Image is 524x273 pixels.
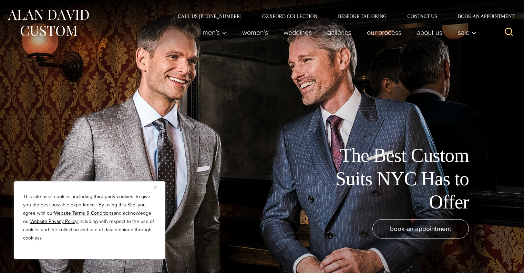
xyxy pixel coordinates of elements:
[320,26,359,39] a: Galleries
[328,14,397,19] a: Bespoke Tailoring
[167,14,252,19] a: Call Us [PHONE_NUMBER]
[372,219,469,238] a: book an appointment
[314,144,469,214] h1: The Best Custom Suits NYC Has to Offer
[359,26,409,39] a: Our Process
[235,26,276,39] a: Women’s
[54,209,114,217] a: Website Terms & Conditions
[458,29,476,36] span: Sale
[154,186,157,189] img: Close
[167,14,517,19] nav: Secondary Navigation
[390,224,451,234] span: book an appointment
[276,26,320,39] a: weddings
[154,183,162,191] button: Close
[30,218,78,225] a: Website Privacy Policy
[501,24,517,41] button: View Search Form
[7,8,90,38] img: Alan David Custom
[409,26,450,39] a: About Us
[397,14,448,19] a: Contact Us
[203,29,227,36] span: Men’s
[448,14,517,19] a: Book an Appointment
[23,193,156,242] p: This site uses cookies, including third party cookies, to give you the best possible experience. ...
[195,26,480,39] nav: Primary Navigation
[252,14,328,19] a: Oxxford Collection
